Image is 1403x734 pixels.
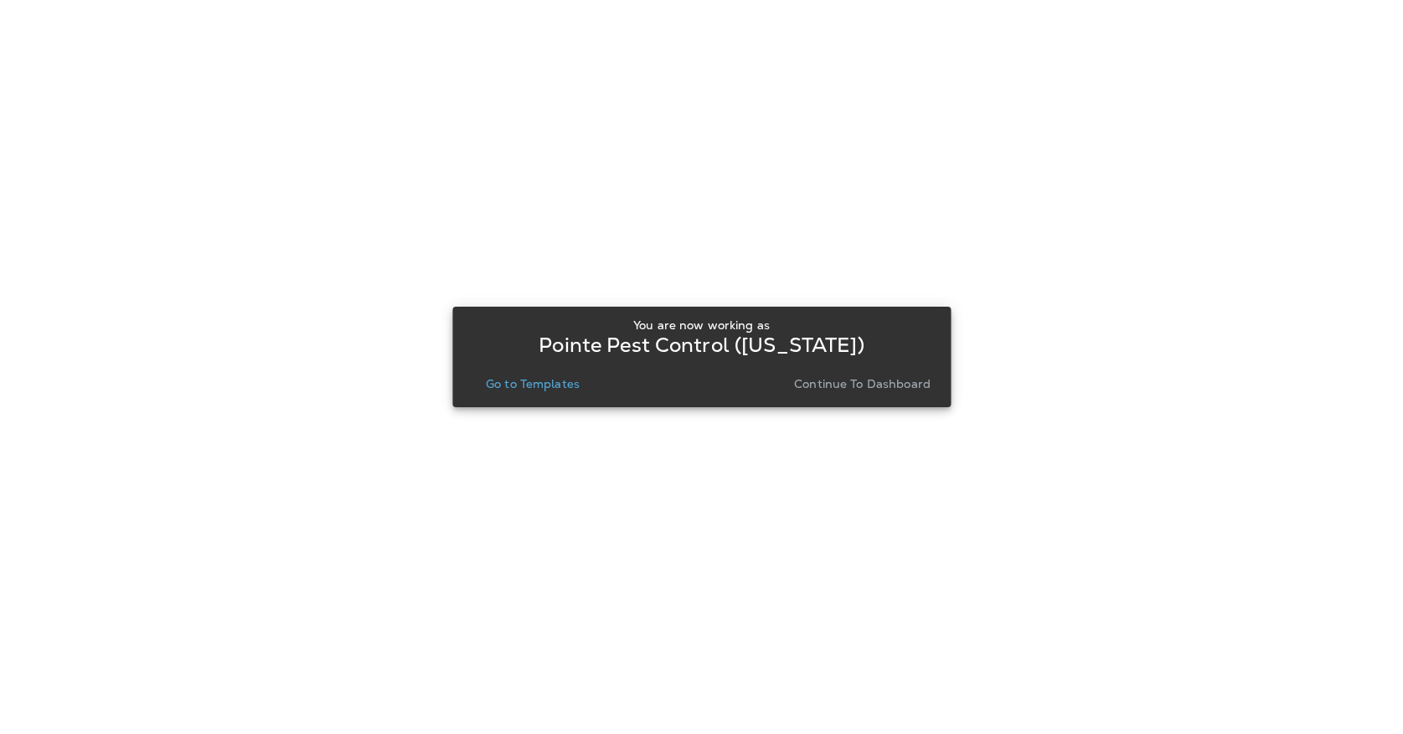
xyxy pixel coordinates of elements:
[633,318,770,332] p: You are now working as
[486,377,580,390] p: Go to Templates
[479,372,586,395] button: Go to Templates
[787,372,937,395] button: Continue to Dashboard
[794,377,931,390] p: Continue to Dashboard
[539,339,864,352] p: Pointe Pest Control ([US_STATE])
